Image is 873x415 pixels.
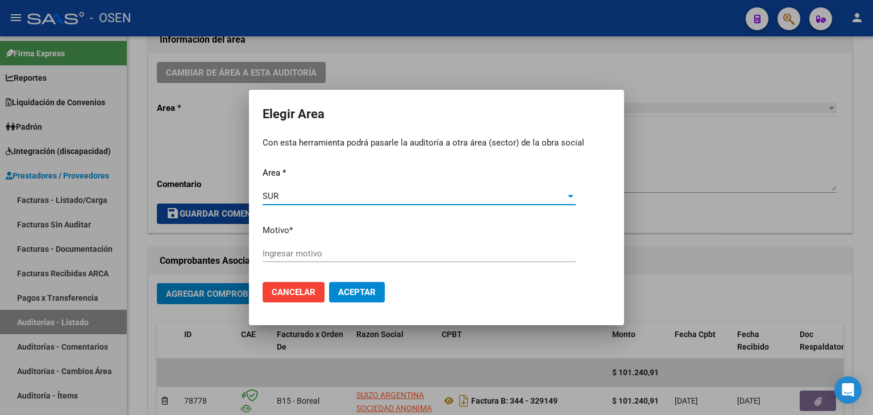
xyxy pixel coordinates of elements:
[272,287,315,297] span: Cancelar
[338,287,376,297] span: Aceptar
[263,282,325,302] button: Cancelar
[263,224,610,237] p: Motivo
[263,103,610,125] h2: Elegir Area
[834,376,862,404] div: Open Intercom Messenger
[263,136,610,150] p: Con esta herramienta podrá pasarle la auditoría a otra área (sector) de la obra social
[263,191,278,201] span: SUR
[263,167,610,180] p: Area *
[329,282,385,302] button: Aceptar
